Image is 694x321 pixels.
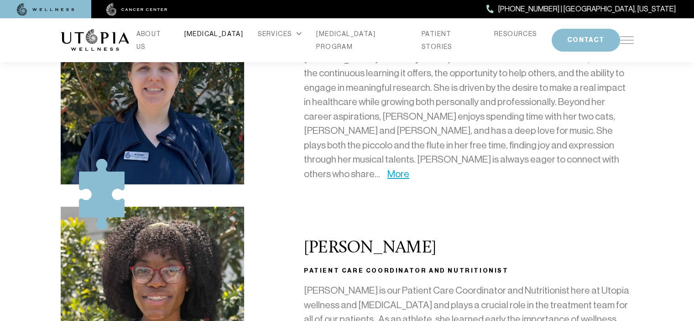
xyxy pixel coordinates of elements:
h2: [PERSON_NAME] [304,239,634,258]
span: [PHONE_NUMBER] | [GEOGRAPHIC_DATA], [US_STATE] [498,3,676,15]
h3: Patient Care Coordinator and Nutritionist [304,265,634,276]
img: Kayleigh%20pic%20(1).jpg [61,7,245,184]
a: RESOURCES [494,27,537,40]
p: [PERSON_NAME] has always been passionate about the medical field, drawn to the continuous learnin... [304,52,634,182]
a: More [387,168,409,179]
img: wellness [17,3,74,16]
img: cancer center [106,3,167,16]
a: PATIENT STORIES [422,27,480,53]
a: ABOUT US [136,27,170,53]
a: [PHONE_NUMBER] | [GEOGRAPHIC_DATA], [US_STATE] [486,3,676,15]
img: icon [79,159,125,230]
div: SERVICES [258,27,302,40]
a: [MEDICAL_DATA] PROGRAM [316,27,407,53]
button: CONTACT [552,29,620,52]
a: [MEDICAL_DATA] [184,27,244,40]
img: logo [61,29,129,51]
img: icon-hamburger [620,37,634,44]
